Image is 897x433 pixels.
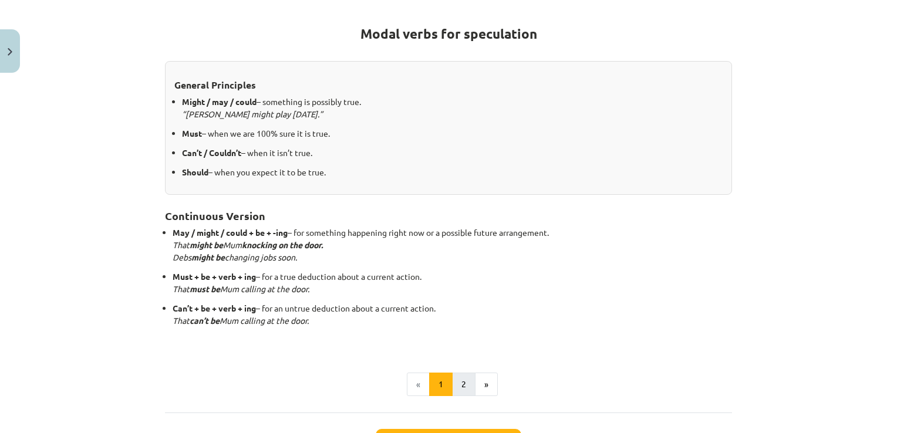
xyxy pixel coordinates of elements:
em: That Mum [173,239,323,250]
strong: Modal verbs for speculation [360,25,537,42]
em: Debs changing jobs soon. [173,252,297,262]
button: 2 [452,373,476,396]
button: » [475,373,498,396]
p: – when we are 100% sure it is true. [182,127,723,140]
p: – for something happening right now or a possible future arrangement. [173,226,732,263]
em: “[PERSON_NAME] might play [DATE].” [182,109,323,119]
em: That Mum calling at the door. [173,315,309,326]
img: icon-close-lesson-0947bae3869378f0d4975bcd49f059093ad1ed9edebbc8119c70593378902aed.svg [8,48,12,56]
p: – for an untrue deduction about a current action. [173,302,732,327]
strong: might be [190,239,223,250]
strong: Continuous Version [165,209,265,222]
p: – something is possibly true. [182,96,723,120]
strong: Might / may / could [182,96,257,107]
strong: May / might / could + be + -ing [173,227,288,238]
button: 1 [429,373,453,396]
strong: might be [191,252,225,262]
strong: Must [182,128,202,138]
strong: General Principles [174,79,256,91]
strong: must be [190,283,220,294]
p: – for a true deduction about a current action. [173,270,732,295]
strong: Can’t + be + verb + ing [173,303,256,313]
strong: knocking on the door. [242,239,323,250]
strong: can’t be [190,315,220,326]
strong: Can’t / Couldn’t [182,147,241,158]
em: That Mum calling at the door. [173,283,309,294]
strong: Should [182,167,208,177]
p: – when you expect it to be true. [182,166,723,178]
strong: Must + be + verb + ing [173,271,256,282]
nav: Page navigation example [165,373,732,396]
p: – when it isn’t true. [182,147,723,159]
